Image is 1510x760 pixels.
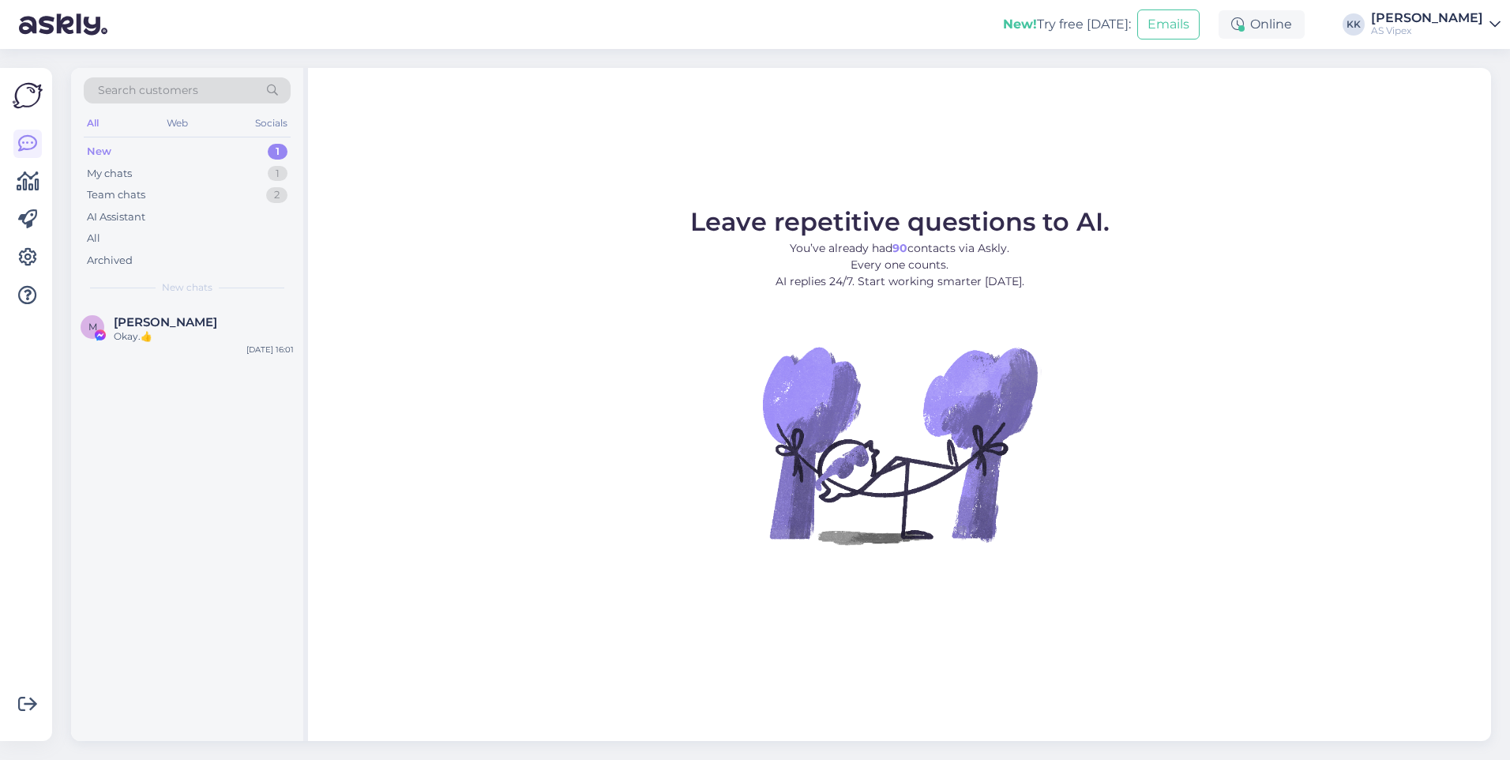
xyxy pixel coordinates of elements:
[892,241,907,255] b: 90
[114,329,294,344] div: Okay.👍
[1371,12,1483,24] div: [PERSON_NAME]
[757,303,1042,587] img: No Chat active
[87,209,145,225] div: AI Assistant
[690,206,1110,237] span: Leave repetitive questions to AI.
[114,315,217,329] span: Miral Domingotiles
[87,144,111,160] div: New
[1137,9,1200,40] button: Emails
[162,280,212,295] span: New chats
[88,321,97,333] span: M
[1003,15,1131,34] div: Try free [DATE]:
[87,166,132,182] div: My chats
[252,113,291,134] div: Socials
[1343,13,1365,36] div: KK
[163,113,191,134] div: Web
[87,231,100,246] div: All
[1371,24,1483,37] div: AS Vipex
[98,82,198,99] span: Search customers
[266,187,287,203] div: 2
[268,166,287,182] div: 1
[13,81,43,111] img: Askly Logo
[690,240,1110,290] p: You’ve already had contacts via Askly. Every one counts. AI replies 24/7. Start working smarter [...
[1219,10,1305,39] div: Online
[268,144,287,160] div: 1
[1003,17,1037,32] b: New!
[87,253,133,269] div: Archived
[1371,12,1501,37] a: [PERSON_NAME]AS Vipex
[246,344,294,356] div: [DATE] 16:01
[87,187,145,203] div: Team chats
[84,113,102,134] div: All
